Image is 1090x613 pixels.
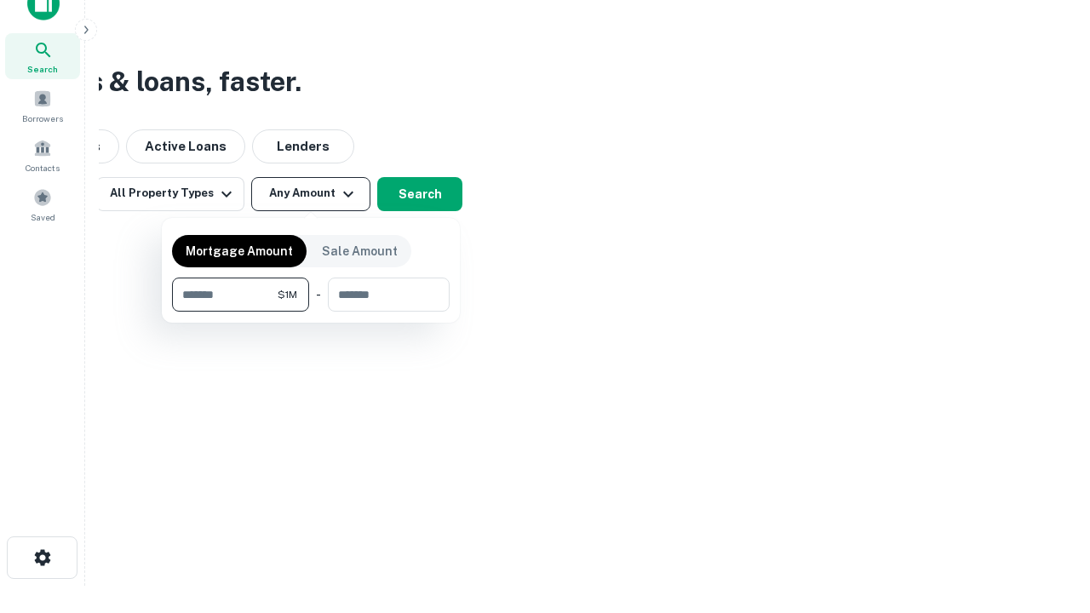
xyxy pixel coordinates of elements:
[316,278,321,312] div: -
[322,242,398,261] p: Sale Amount
[186,242,293,261] p: Mortgage Amount
[278,287,297,302] span: $1M
[1005,477,1090,559] iframe: Chat Widget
